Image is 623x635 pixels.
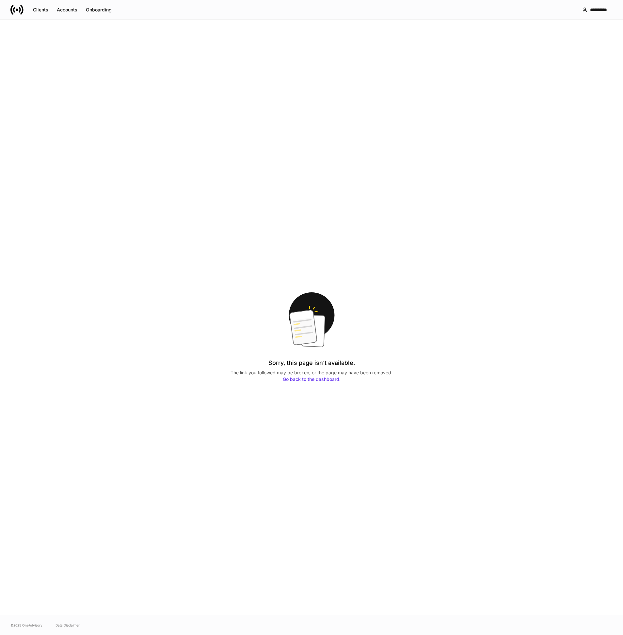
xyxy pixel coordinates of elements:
div: Clients [33,8,48,12]
a: Go back to the dashboard. [283,376,341,382]
button: Accounts [53,5,82,15]
div: Onboarding [86,8,112,12]
div: Accounts [57,8,77,12]
a: Data Disclaimer [56,623,80,628]
div: Sorry, this page isn’t available. [231,356,392,369]
span: © 2025 OneAdvisory [10,623,42,628]
button: Onboarding [82,5,116,15]
button: Clients [29,5,53,15]
p: The link you followed may be broken, or the page may have been removed. [231,369,392,383]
